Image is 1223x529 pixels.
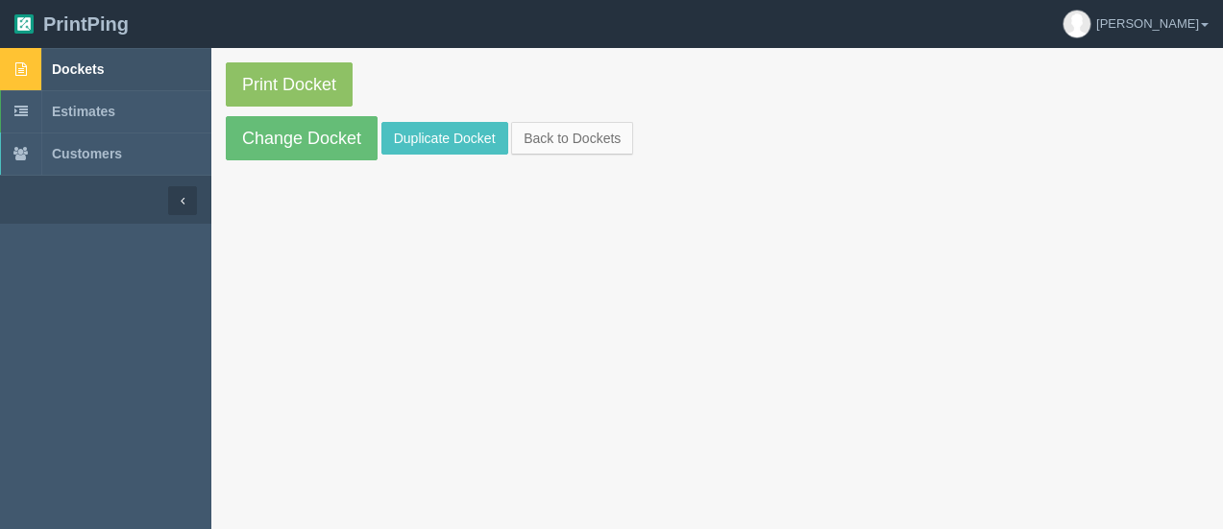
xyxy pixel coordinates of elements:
[52,61,104,77] span: Dockets
[511,122,633,155] a: Back to Dockets
[381,122,508,155] a: Duplicate Docket
[14,14,34,34] img: logo-3e63b451c926e2ac314895c53de4908e5d424f24456219fb08d385ab2e579770.png
[1064,11,1090,37] img: avatar_default-7531ab5dedf162e01f1e0bb0964e6a185e93c5c22dfe317fb01d7f8cd2b1632c.jpg
[226,116,378,160] a: Change Docket
[226,62,353,107] a: Print Docket
[52,104,115,119] span: Estimates
[52,146,122,161] span: Customers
